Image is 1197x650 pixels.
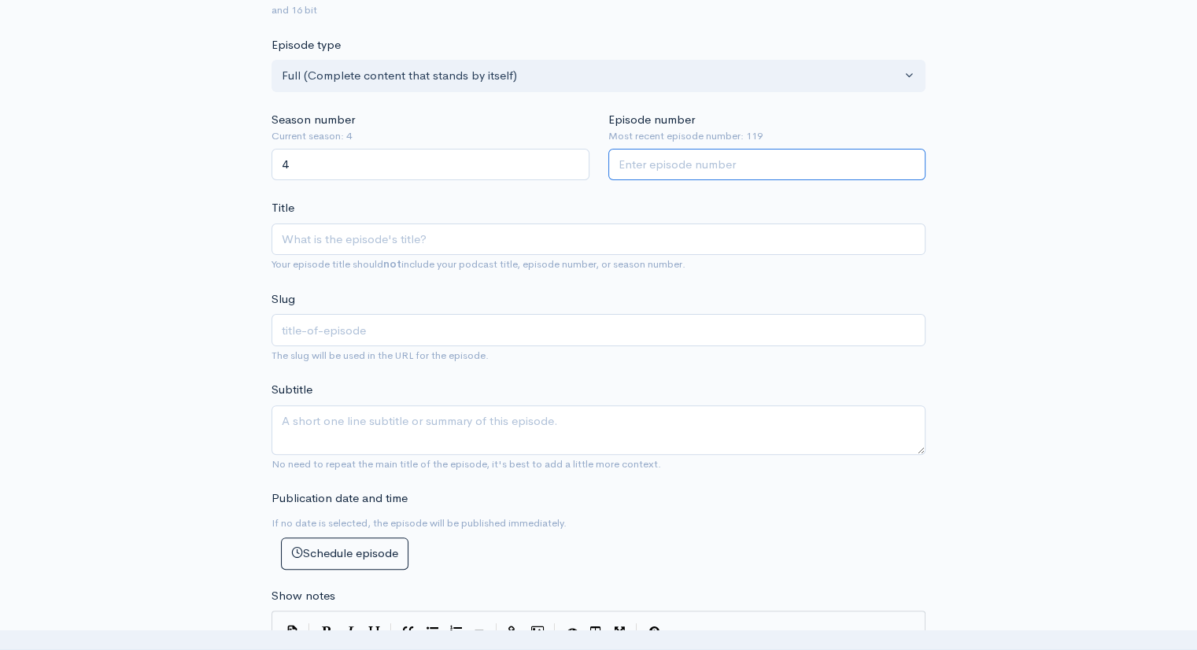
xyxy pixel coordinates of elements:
[526,620,549,644] button: Insert Image
[272,223,925,256] input: What is the episode's title?
[444,620,467,644] button: Numbered List
[383,257,401,271] strong: not
[554,623,556,641] i: |
[390,623,392,641] i: |
[636,623,637,641] i: |
[272,60,925,92] button: Full (Complete content that stands by itself)
[308,623,310,641] i: |
[608,149,926,181] input: Enter episode number
[272,516,567,530] small: If no date is selected, the episode will be published immediately.
[608,111,695,129] label: Episode number
[608,128,926,144] small: Most recent episode number: 119
[272,290,295,308] label: Slug
[642,620,666,644] button: Markdown Guide
[584,620,608,644] button: Toggle Side by Side
[362,620,386,644] button: Heading
[272,489,408,508] label: Publication date and time
[282,67,901,85] div: Full (Complete content that stands by itself)
[272,349,489,362] small: The slug will be used in the URL for the episode.
[502,620,526,644] button: Create Link
[420,620,444,644] button: Generic List
[272,257,685,271] small: Your episode title should include your podcast title, episode number, or season number.
[272,149,589,181] input: Enter season number for this episode
[272,199,294,217] label: Title
[560,620,584,644] button: Toggle Preview
[467,620,491,644] button: Insert Horizontal Line
[272,381,312,399] label: Subtitle
[338,620,362,644] button: Italic
[608,620,631,644] button: Toggle Fullscreen
[272,457,661,471] small: No need to repeat the main title of the episode, it's best to add a little more context.
[281,537,408,570] button: Schedule episode
[397,620,420,644] button: Quote
[280,619,304,642] button: Insert Show Notes Template
[272,36,341,54] label: Episode type
[315,620,338,644] button: Bold
[496,623,497,641] i: |
[272,128,589,144] small: Current season: 4
[272,587,335,605] label: Show notes
[272,111,355,129] label: Season number
[272,314,925,346] input: title-of-episode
